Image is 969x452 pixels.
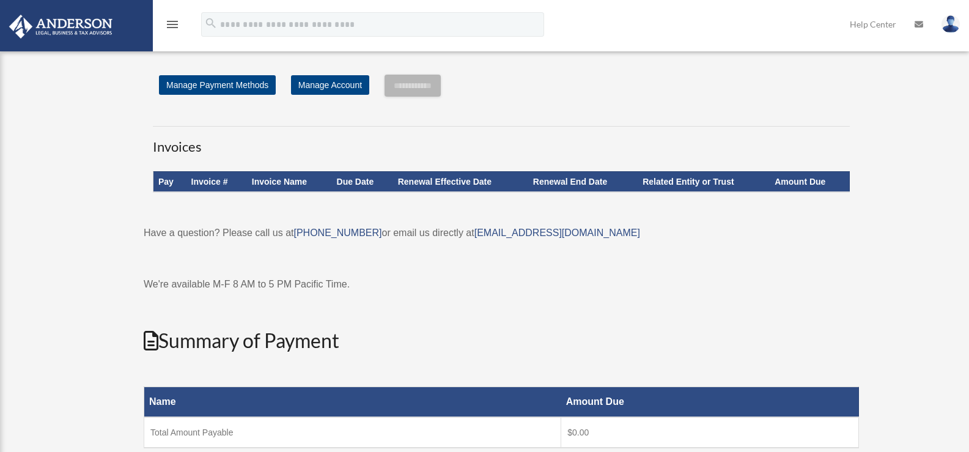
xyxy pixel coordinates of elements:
[293,228,381,238] a: [PHONE_NUMBER]
[204,17,218,30] i: search
[153,171,186,192] th: Pay
[144,327,859,355] h2: Summary of Payment
[561,387,859,418] th: Amount Due
[528,171,638,192] th: Renewal End Date
[291,75,369,95] a: Manage Account
[144,417,561,448] td: Total Amount Payable
[153,126,850,157] h3: Invoices
[941,15,960,33] img: User Pic
[332,171,393,192] th: Due Date
[247,171,332,192] th: Invoice Name
[561,417,859,448] td: $0.00
[638,171,770,192] th: Related Entity or Trust
[165,21,180,32] a: menu
[393,171,528,192] th: Renewal Effective Date
[165,17,180,32] i: menu
[474,228,640,238] a: [EMAIL_ADDRESS][DOMAIN_NAME]
[144,387,561,418] th: Name
[6,15,116,39] img: Anderson Advisors Platinum Portal
[159,75,276,95] a: Manage Payment Methods
[186,171,247,192] th: Invoice #
[770,171,849,192] th: Amount Due
[144,224,859,242] p: Have a question? Please call us at or email us directly at
[144,276,859,293] p: We're available M-F 8 AM to 5 PM Pacific Time.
